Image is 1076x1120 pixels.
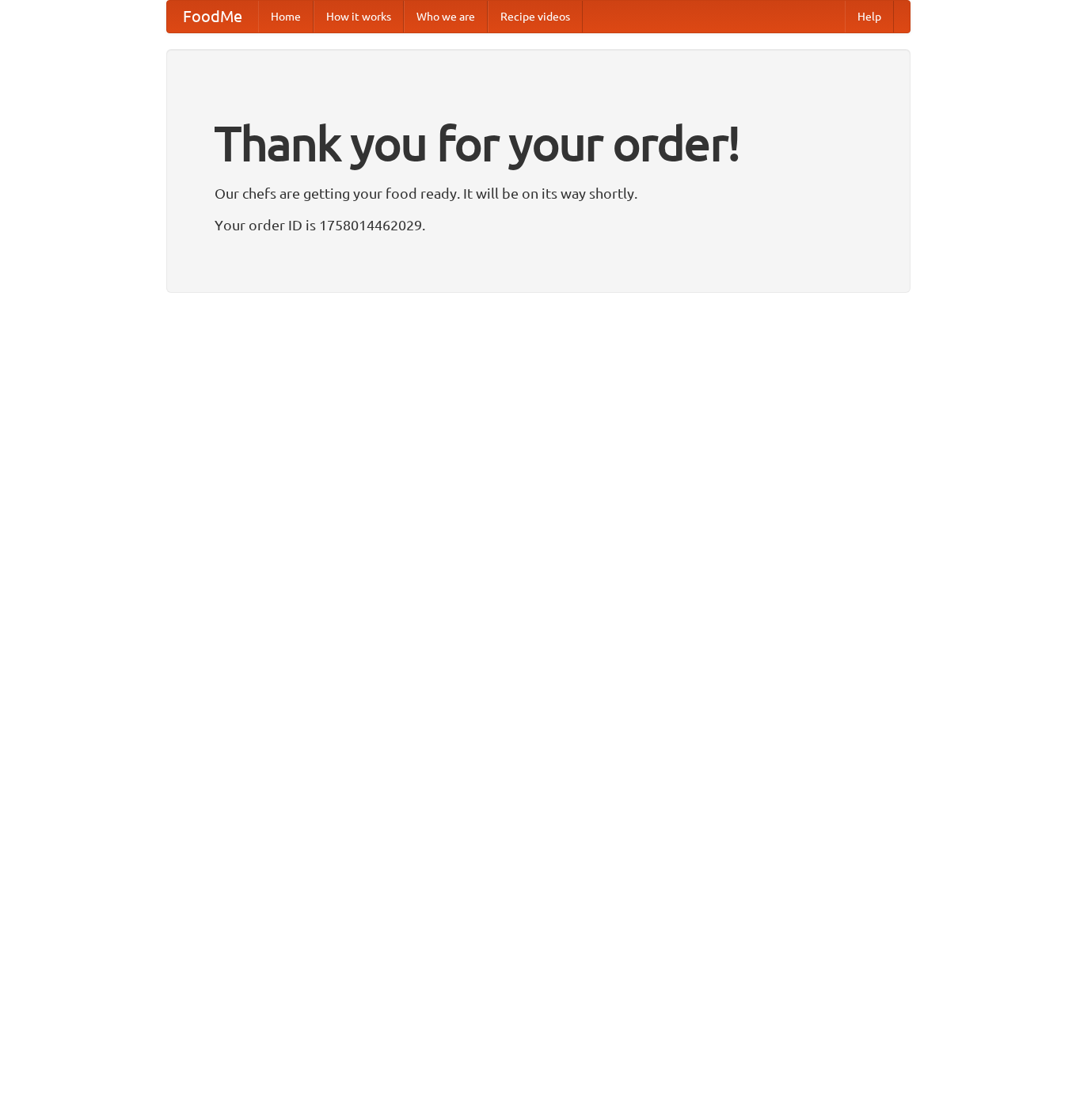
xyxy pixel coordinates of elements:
p: Your order ID is 1758014462029. [215,213,862,237]
h1: Thank you for your order! [215,105,862,181]
a: FoodMe [167,1,258,32]
a: Help [845,1,894,32]
a: Who we are [404,1,488,32]
a: Recipe videos [488,1,583,32]
a: How it works [314,1,404,32]
p: Our chefs are getting your food ready. It will be on its way shortly. [215,181,862,205]
a: Home [258,1,314,32]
